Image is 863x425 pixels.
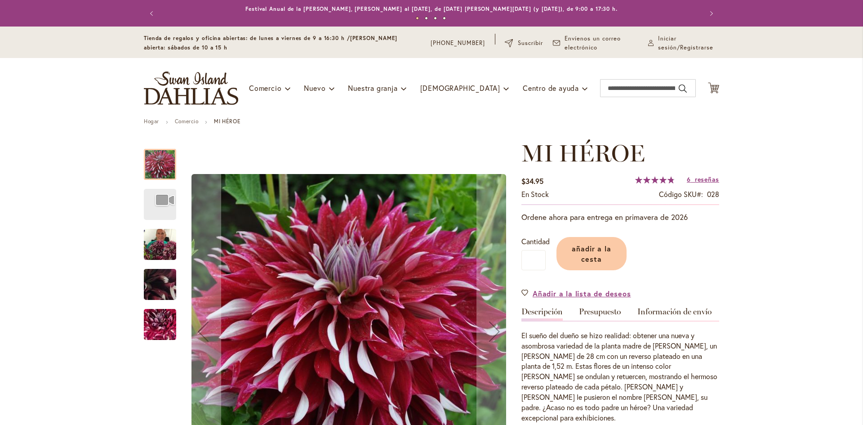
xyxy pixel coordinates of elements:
a: logotipo de la tienda [144,72,238,105]
a: Información de envío [637,308,712,321]
div: Disponibilidad [521,189,549,200]
font: Información de envío [637,307,712,317]
font: Suscribir [518,39,543,47]
font: reseñas [695,175,719,183]
font: Centro de ayuda [523,83,579,93]
a: Descripción [521,308,563,321]
font: En stock [521,189,549,199]
font: Comercio [249,83,281,93]
img: My Hero [144,223,176,266]
a: Añadir a la lista de deseos [521,288,631,299]
font: MI HÉROE [521,139,645,167]
div: Mi héroe [144,260,185,300]
font: 028 [707,189,719,199]
div: MI HÉROE [144,180,185,220]
button: 1 de 4 [416,17,419,20]
font: Presupuesto [579,307,621,317]
a: Hogar [144,118,159,125]
a: Presupuesto [579,308,621,321]
font: Código SKU [659,189,697,199]
img: My Hero [128,296,192,353]
font: El sueño del dueño se hizo realidad: obtener una nueva y asombrosa variedad de la planta madre de... [521,331,717,422]
a: 6 reseñas [687,175,719,183]
div: Información detallada del producto [521,308,719,423]
button: Próximo [701,4,719,22]
button: 2 de 4 [425,17,428,20]
font: Descripción [521,307,563,317]
font: Añadir a la lista de deseos [533,289,631,298]
font: $34.95 [521,176,543,186]
button: 4 de 4 [443,17,446,20]
button: Anterior [144,4,162,22]
a: Envíenos un correo electrónico [553,34,638,52]
a: Iniciar sesión/Registrarse [648,34,719,52]
font: Nuevo [304,83,325,93]
button: añadir a la cesta [556,237,627,270]
a: [PHONE_NUMBER] [431,39,485,48]
font: [PHONE_NUMBER] [431,39,485,47]
font: Cantidad [521,237,550,246]
div: Mi héroe [144,300,176,340]
font: Nuestra granja [348,83,397,93]
font: [DEMOGRAPHIC_DATA] [420,83,500,93]
div: Mi héroe [144,140,185,180]
button: 3 de 4 [434,17,437,20]
a: Suscribir [505,39,543,48]
div: Mi héroe [144,220,185,260]
img: My Hero [128,260,192,309]
font: Iniciar sesión/Registrarse [658,35,713,51]
font: MI HÉROE [214,118,240,125]
a: Comercio [175,118,199,125]
font: 6 [687,175,691,183]
font: Envíenos un correo electrónico [565,35,620,51]
div: 97% [635,176,675,183]
font: Ordene ahora para entrega en primavera de 2026 [521,212,688,222]
a: Festival Anual de la [PERSON_NAME], [PERSON_NAME] al [DATE], de [DATE] [PERSON_NAME][DATE] (y [DA... [245,5,618,12]
font: Tienda de regalos y oficina abiertas: de lunes a viernes de 9 a 16:30 h / [144,35,350,41]
font: añadir a la cesta [572,244,612,264]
